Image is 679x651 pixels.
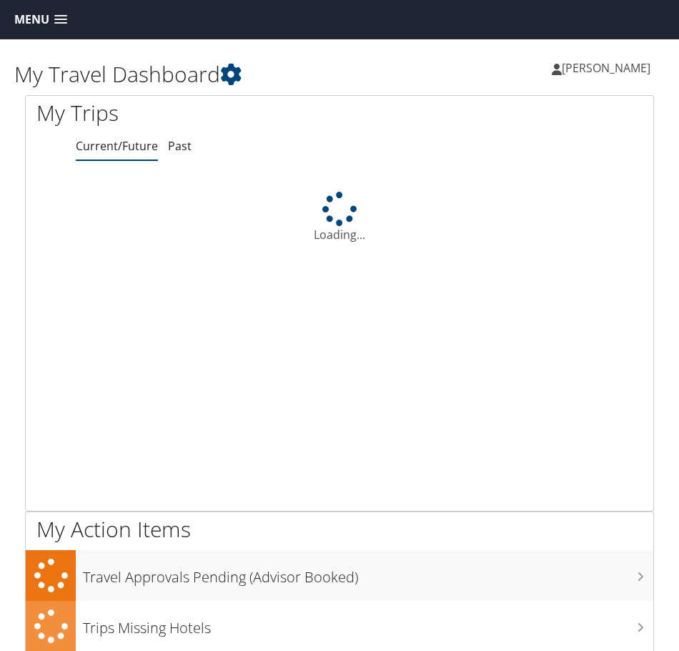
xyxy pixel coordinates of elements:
[14,59,339,89] h1: My Travel Dashboard
[552,46,665,89] a: [PERSON_NAME]
[83,611,653,638] h3: Trips Missing Hotels
[76,138,158,154] a: Current/Future
[562,60,650,76] span: [PERSON_NAME]
[36,98,329,128] h1: My Trips
[14,13,49,26] span: Menu
[168,138,192,154] a: Past
[7,8,74,31] a: Menu
[26,550,653,601] a: Travel Approvals Pending (Advisor Booked)
[26,514,653,544] h1: My Action Items
[26,192,653,243] div: Loading...
[83,560,653,587] h3: Travel Approvals Pending (Advisor Booked)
